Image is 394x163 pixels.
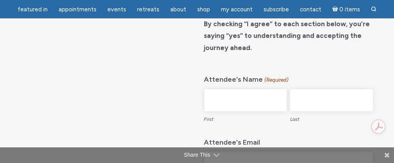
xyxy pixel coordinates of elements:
[204,133,260,149] label: Attendee's Email
[259,2,294,17] a: Subscribe
[216,2,257,17] a: My Account
[54,2,101,17] a: Appointments
[295,2,326,17] a: Contact
[204,70,373,86] legend: Attendee's Name
[18,6,48,13] span: featured in
[197,6,210,13] span: Shop
[170,6,186,13] span: About
[300,6,321,13] span: Contact
[221,6,253,13] span: My Account
[166,2,191,17] a: About
[13,2,52,17] a: featured in
[59,6,96,13] span: Appointments
[264,74,289,86] span: (Required)
[107,6,126,13] span: Events
[204,111,287,125] label: First
[193,2,215,17] a: Shop
[264,6,289,13] span: Subscribe
[339,7,360,13] span: 0 items
[137,6,159,13] span: Retreats
[103,2,131,17] a: Events
[290,111,373,125] label: Last
[332,6,340,13] i: Cart
[204,20,370,52] b: By checking “I agree” to each section below, you’re saying “yes” to understanding and accepting t...
[132,2,164,17] a: Retreats
[328,1,365,17] a: Cart0 items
